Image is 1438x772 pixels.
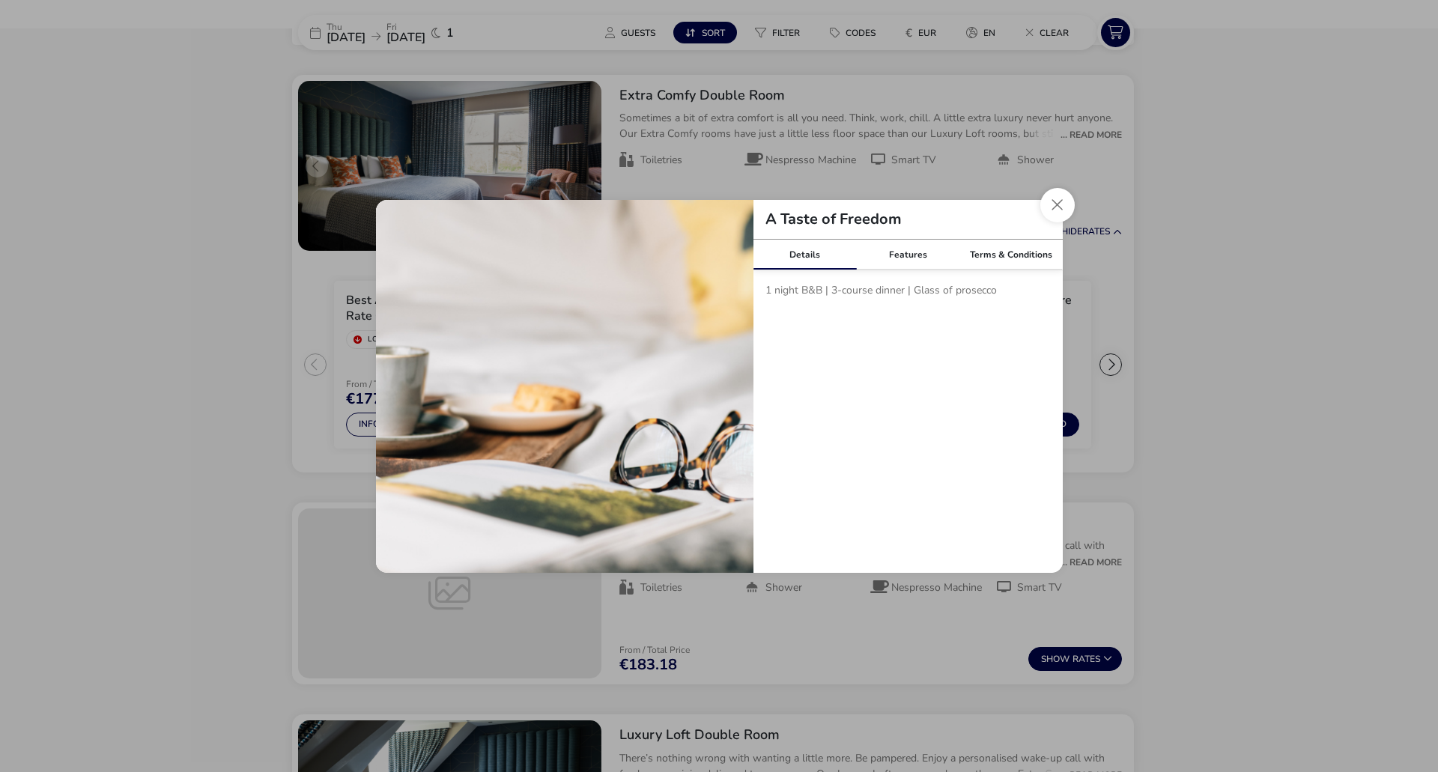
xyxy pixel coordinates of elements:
[959,240,1063,270] div: Terms & Conditions
[376,200,1063,573] div: tariffDetails
[1040,188,1075,222] button: Close modal
[856,240,959,270] div: Features
[765,282,1051,304] p: 1 night B&B | 3-course dinner | Glass of prosecco
[753,212,914,227] h2: A Taste of Freedom
[753,240,857,270] div: Details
